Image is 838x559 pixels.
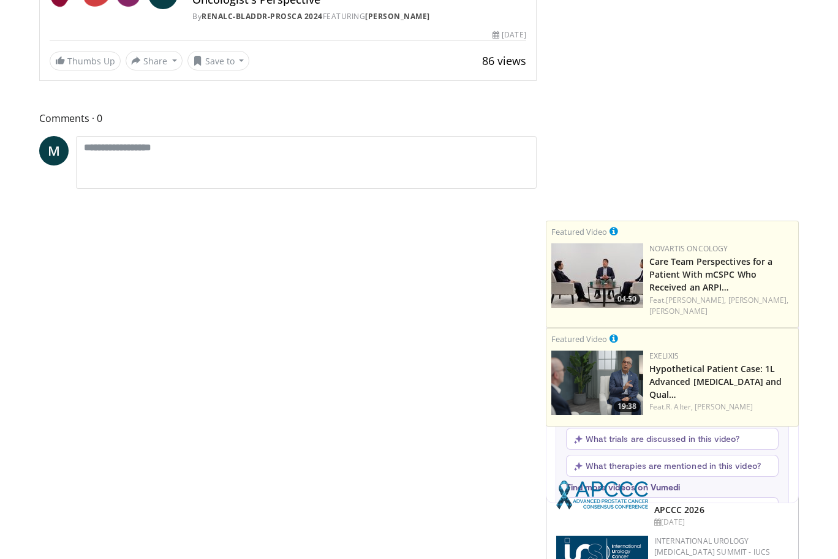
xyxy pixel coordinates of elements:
[728,295,788,305] a: [PERSON_NAME],
[666,295,726,305] a: [PERSON_NAME],
[39,110,537,126] span: Comments 0
[493,29,526,40] div: [DATE]
[187,51,250,70] button: Save to
[649,306,708,316] a: [PERSON_NAME]
[482,53,526,68] span: 86 views
[39,136,69,165] a: M
[666,401,693,412] a: R. Alter,
[649,256,773,293] a: Care Team Perspectives for a Patient With mCSPC Who Received an ARPI…
[202,11,323,21] a: RENALC-BLADDR-PROSCA 2024
[649,351,679,361] a: Exelixis
[649,295,793,317] div: Feat.
[365,11,430,21] a: [PERSON_NAME]
[551,243,643,308] img: cad44f18-58c5-46ed-9b0e-fe9214b03651.jpg.150x105_q85_crop-smart_upscale.jpg
[551,226,607,237] small: Featured Video
[566,455,779,477] button: What therapies are mentioned in this video?
[614,294,640,305] span: 04:50
[50,51,121,70] a: Thumbs Up
[649,243,728,254] a: Novartis Oncology
[649,401,793,413] div: Feat.
[654,536,771,557] a: International Urology [MEDICAL_DATA] Summit - IUCS
[551,351,643,415] img: 7f860e55-decd-49ee-8c5f-da08edcb9540.png.150x105_q85_crop-smart_upscale.png
[192,11,526,22] div: By FEATURING
[566,482,779,492] p: Find more videos on Vumedi
[551,243,643,308] a: 04:50
[649,363,782,400] a: Hypothetical Patient Case: 1L Advanced [MEDICAL_DATA] and Qual…
[126,51,183,70] button: Share
[695,401,753,412] a: [PERSON_NAME]
[551,333,607,344] small: Featured Video
[614,401,640,412] span: 19:38
[551,351,643,415] a: 19:38
[654,504,704,515] a: APCCC 2026
[654,517,788,528] div: [DATE]
[556,481,648,509] img: 92ba7c40-df22-45a2-8e3f-1ca017a3d5ba.png.150x105_q85_autocrop_double_scale_upscale_version-0.2.png
[566,497,779,530] button: What are alternative perspectives on this video?
[566,428,779,450] button: What trials are discussed in this video?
